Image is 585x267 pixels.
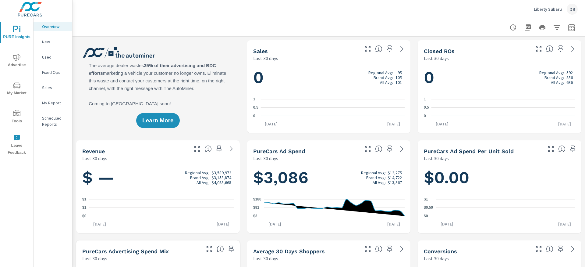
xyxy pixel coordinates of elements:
p: Last 30 days [424,155,449,162]
p: My Report [42,100,67,106]
span: Save this to your personalized report [556,44,565,54]
a: See more details in report [397,244,407,254]
div: Scheduled Reports [34,114,72,129]
h1: $3,086 [253,167,405,188]
text: $1 [424,197,428,201]
span: Learn More [142,118,173,123]
p: Scheduled Reports [42,115,67,127]
p: Last 30 days [82,255,107,262]
a: See more details in report [397,144,407,154]
div: Used [34,52,72,62]
text: 0 [253,114,255,118]
div: nav menu [0,18,33,159]
p: Last 30 days [424,55,449,62]
a: See more details in report [568,244,578,254]
p: [DATE] [261,121,282,127]
button: Make Fullscreen [192,144,202,154]
p: Regional Avg: [368,70,393,75]
span: Save this to your personalized report [385,44,395,54]
p: $12,275 [388,170,402,175]
div: My Report [34,98,72,107]
p: [DATE] [264,221,285,227]
div: Fixed Ops [34,68,72,77]
p: Brand Avg: [544,75,564,80]
h5: Conversions [424,248,457,254]
p: $3,153,874 [212,175,231,180]
text: $1 [82,206,87,210]
text: $91 [253,206,259,210]
text: 0.5 [424,106,429,110]
div: Sales [34,83,72,92]
p: Used [42,54,67,60]
h1: $0.00 [424,167,575,188]
text: 0.5 [253,106,258,110]
a: See more details in report [397,44,407,54]
span: Leave Feedback [2,134,31,156]
span: Number of Repair Orders Closed by the selected dealership group over the selected time range. [So... [546,45,553,52]
p: [DATE] [89,221,110,227]
span: Advertise [2,54,31,69]
span: Save this to your personalized report [385,144,395,154]
a: See more details in report [226,144,236,154]
span: Save this to your personalized report [226,244,236,254]
p: [DATE] [554,121,575,127]
h5: Revenue [82,148,105,154]
span: Save this to your personalized report [385,244,395,254]
span: Save this to your personalized report [556,244,565,254]
h1: 0 [424,67,575,88]
p: [DATE] [436,221,458,227]
p: [DATE] [383,121,404,127]
span: Total cost of media for all PureCars channels for the selected dealership group over the selected... [375,145,382,153]
span: The number of dealer-specified goals completed by a visitor. [Source: This data is provided by th... [546,245,553,253]
p: Liberty Subaru [534,6,562,12]
p: 101 [395,80,402,85]
p: All Avg: [551,80,564,85]
text: 1 [253,97,255,101]
p: $14,722 [388,175,402,180]
h1: 0 [253,67,405,88]
text: $0 [424,214,428,218]
p: All Avg: [380,80,393,85]
p: Last 30 days [253,255,278,262]
div: Overview [34,22,72,31]
p: Overview [42,23,67,30]
span: This table looks at how you compare to the amount of budget you spend per channel as opposed to y... [217,245,224,253]
p: [DATE] [212,221,234,227]
button: Make Fullscreen [534,244,544,254]
div: New [34,37,72,46]
p: [DATE] [554,221,575,227]
p: Last 30 days [424,255,449,262]
p: Regional Avg: [185,170,210,175]
span: Tools [2,110,31,125]
button: Make Fullscreen [546,144,556,154]
span: Save this to your personalized report [214,144,224,154]
button: Apply Filters [551,21,563,34]
span: A rolling 30 day total of daily Shoppers on the dealership website, averaged over the selected da... [375,245,382,253]
p: Brand Avg: [190,175,210,180]
text: 1 [424,97,426,101]
span: My Market [2,82,31,97]
p: Last 30 days [82,155,107,162]
p: $13,367 [388,180,402,185]
p: New [42,39,67,45]
p: $3,589,972 [212,170,231,175]
button: Select Date Range [565,21,578,34]
p: Regional Avg: [539,70,564,75]
p: 592 [566,70,573,75]
text: $1 [82,197,87,201]
span: Save this to your personalized report [568,144,578,154]
span: Average cost of advertising per each vehicle sold at the dealer over the selected date range. The... [558,145,565,153]
text: $0.50 [424,206,433,210]
h5: PureCars Ad Spend [253,148,305,154]
button: Make Fullscreen [204,244,214,254]
p: Fixed Ops [42,69,67,75]
span: Number of vehicles sold by the dealership over the selected date range. [Source: This data is sou... [375,45,382,52]
h5: PureCars Advertising Spend Mix [82,248,169,254]
h5: PureCars Ad Spend Per Unit Sold [424,148,514,154]
div: DB [567,4,578,15]
p: Sales [42,85,67,91]
button: Make Fullscreen [363,144,373,154]
p: All Avg: [373,180,386,185]
p: $4,085,668 [212,180,231,185]
p: 105 [395,75,402,80]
